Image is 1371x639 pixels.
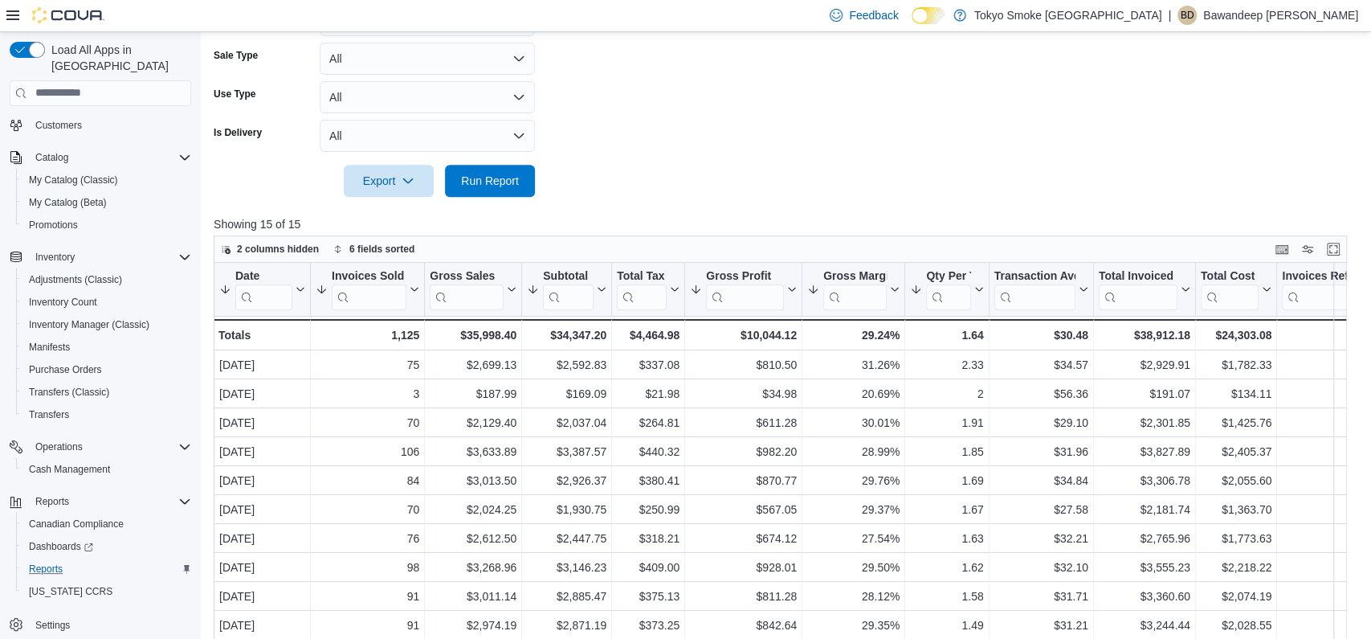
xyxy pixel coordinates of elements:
[237,243,319,256] span: 2 columns hidden
[1201,500,1271,519] div: $1,363.70
[22,215,191,235] span: Promotions
[29,540,93,553] span: Dashboards
[1282,384,1371,403] div: 0
[910,268,983,309] button: Qty Per Transaction
[994,413,1088,432] div: $29.10
[430,529,516,548] div: $2,612.50
[45,42,191,74] span: Load All Apps in [GEOGRAPHIC_DATA]
[316,442,419,461] div: 106
[29,248,81,267] button: Inventory
[910,529,983,548] div: 1.63
[807,500,900,519] div: 29.37%
[29,386,109,399] span: Transfers (Classic)
[1099,616,1190,635] div: $3,244.44
[1282,471,1371,490] div: 0
[1099,268,1190,309] button: Total Invoiced
[349,243,414,256] span: 6 fields sorted
[617,268,679,309] button: Total Tax
[320,81,535,113] button: All
[807,326,900,345] div: 29.24%
[690,326,797,345] div: $10,044.12
[22,582,191,601] span: Washington CCRS
[527,616,606,635] div: $2,871.19
[16,268,198,291] button: Adjustments (Classic)
[1324,240,1343,259] button: Enter fullscreen
[994,616,1088,635] div: $31.21
[353,165,424,197] span: Export
[29,518,124,530] span: Canadian Compliance
[22,270,191,289] span: Adjustments (Classic)
[527,384,606,403] div: $169.09
[29,318,149,331] span: Inventory Manager (Classic)
[235,268,292,284] div: Date
[910,384,983,403] div: 2
[316,500,419,519] div: 70
[994,268,1088,309] button: Transaction Average
[29,196,107,209] span: My Catalog (Beta)
[29,492,191,511] span: Reports
[807,529,900,548] div: 27.54%
[1099,471,1190,490] div: $3,306.78
[823,268,887,284] div: Gross Margin
[29,614,191,634] span: Settings
[910,616,983,635] div: 1.49
[1201,355,1271,375] div: $1,782.33
[219,384,305,403] div: [DATE]
[1099,413,1190,432] div: $2,301.85
[16,169,198,191] button: My Catalog (Classic)
[994,442,1088,461] div: $31.96
[316,326,419,345] div: 1,125
[527,268,606,309] button: Subtotal
[29,116,88,135] a: Customers
[29,148,191,167] span: Catalog
[219,471,305,490] div: [DATE]
[994,471,1088,490] div: $34.84
[617,587,679,606] div: $375.13
[29,437,89,457] button: Operations
[29,585,112,598] span: [US_STATE] CCRS
[994,326,1088,345] div: $30.48
[910,442,983,461] div: 1.85
[994,268,1075,309] div: Transaction Average
[1282,529,1371,548] div: 0
[430,558,516,577] div: $3,268.96
[910,587,983,606] div: 1.58
[1282,500,1371,519] div: 0
[219,268,305,309] button: Date
[29,437,191,457] span: Operations
[29,273,122,286] span: Adjustments (Classic)
[1282,268,1371,309] button: Invoices Ref
[22,360,108,379] a: Purchase Orders
[1201,268,1259,284] div: Total Cost
[22,360,191,379] span: Purchase Orders
[1282,413,1371,432] div: 0
[430,268,504,309] div: Gross Sales
[22,270,129,289] a: Adjustments (Classic)
[1099,529,1190,548] div: $2,765.96
[332,268,406,309] div: Invoices Sold
[430,268,516,309] button: Gross Sales
[1099,384,1190,403] div: $191.07
[219,616,305,635] div: [DATE]
[1201,268,1271,309] button: Total Cost
[1201,471,1271,490] div: $2,055.60
[910,558,983,577] div: 1.62
[543,268,594,284] div: Subtotal
[3,113,198,137] button: Customers
[690,500,797,519] div: $567.05
[16,191,198,214] button: My Catalog (Beta)
[430,355,516,375] div: $2,699.13
[22,193,113,212] a: My Catalog (Beta)
[807,558,900,577] div: 29.50%
[16,513,198,535] button: Canadian Compliance
[807,442,900,461] div: 28.99%
[16,291,198,313] button: Inventory Count
[22,559,191,579] span: Reports
[461,173,519,189] span: Run Report
[617,500,679,519] div: $250.99
[690,558,797,577] div: $928.01
[1282,326,1371,345] div: 2
[690,413,797,432] div: $611.28
[1298,240,1317,259] button: Display options
[22,514,130,534] a: Canadian Compliance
